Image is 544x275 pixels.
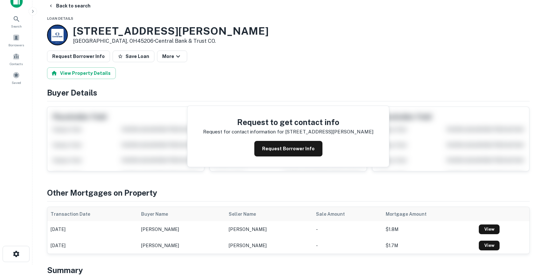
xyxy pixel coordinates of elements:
[73,37,269,45] p: [GEOGRAPHIC_DATA], OH45206 •
[382,207,476,221] th: Mortgage Amount
[10,61,23,66] span: Contacts
[47,51,110,62] button: Request Borrower Info
[11,24,22,29] span: Search
[157,51,187,62] button: More
[254,141,322,156] button: Request Borrower Info
[2,13,30,30] a: Search
[47,17,73,20] span: Loan Details
[47,187,530,199] h4: Other Mortgages on Property
[382,237,476,254] td: $1.7M
[47,221,138,237] td: [DATE]
[479,224,500,234] a: View
[47,67,116,79] button: View Property Details
[285,128,373,136] p: [STREET_ADDRESS][PERSON_NAME]
[8,42,24,48] span: Borrowers
[225,207,313,221] th: Seller Name
[47,207,138,221] th: Transaction Date
[2,69,30,86] a: Saved
[313,237,382,254] td: -
[479,241,500,250] a: View
[2,50,30,68] a: Contacts
[47,87,530,98] h4: Buyer Details
[2,31,30,49] a: Borrowers
[512,223,544,254] iframe: Chat Widget
[73,25,269,37] h3: [STREET_ADDRESS][PERSON_NAME]
[47,237,138,254] td: [DATE]
[203,128,284,136] p: Request for contact information for
[138,237,225,254] td: [PERSON_NAME]
[225,237,313,254] td: [PERSON_NAME]
[225,221,313,237] td: [PERSON_NAME]
[313,221,382,237] td: -
[113,51,154,62] button: Save Loan
[138,221,225,237] td: [PERSON_NAME]
[382,221,476,237] td: $1.8M
[12,80,21,85] span: Saved
[155,38,216,44] a: Central Bank & Trust CO.
[313,207,382,221] th: Sale Amount
[138,207,225,221] th: Buyer Name
[203,116,373,128] h4: Request to get contact info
